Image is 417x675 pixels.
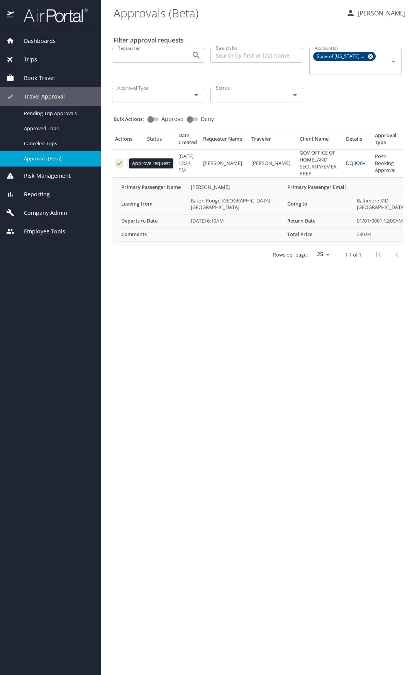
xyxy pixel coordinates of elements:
th: Traveler [248,132,297,149]
th: Departure Date [118,214,188,228]
button: Open [290,90,300,100]
td: [DATE] 6:10AM [188,214,284,228]
span: Travel Approval [14,92,65,101]
td: [DATE] 12:24 PM [175,150,200,178]
span: Dashboards [14,37,56,45]
span: Employee Tools [14,227,65,236]
input: Search by first or last name [210,48,303,63]
td: [PERSON_NAME] [188,181,284,194]
th: Comments [118,228,188,241]
th: Primary Passenger Name [118,181,188,194]
img: icon-airportal.png [7,8,15,23]
th: Leaving from [118,194,188,214]
span: State of [US_STATE] ([GEOGRAPHIC_DATA]) [314,53,370,61]
p: [PERSON_NAME] [355,9,405,18]
td: GOV OFFICE OF HOMELAND SECURITY/EMER PREP [297,150,343,178]
button: Open [191,90,202,100]
span: Approvals (Beta) [24,155,92,162]
th: Primary Passenger Email [284,181,354,194]
button: [PERSON_NAME] [343,6,409,20]
button: Open [388,56,399,67]
th: Date Created [175,132,200,149]
td: Baton Rouge [GEOGRAPHIC_DATA], [GEOGRAPHIC_DATA] [188,194,284,214]
th: Details [343,132,372,149]
span: Reporting [14,190,50,199]
h1: Approvals (Beta) [114,1,340,25]
span: Risk Management [14,172,71,180]
span: Approve [161,116,183,122]
td: [PERSON_NAME] [200,150,248,178]
th: Client Name [297,132,343,149]
img: airportal-logo.png [15,8,88,23]
h2: Filter approval requests [114,34,184,46]
td: Post-Booking Approval [372,150,402,178]
th: Going to [284,194,354,214]
span: Deny [201,116,214,122]
th: Return Date [284,214,354,228]
p: 1-1 of 1 [345,252,361,257]
th: Actions [112,132,144,149]
div: State of [US_STATE] ([GEOGRAPHIC_DATA]) [313,52,376,61]
td: Pending [144,150,175,178]
span: Pending Trip Approvals [24,110,92,117]
th: Approval Type [372,132,402,149]
td: [PERSON_NAME] [248,150,297,178]
select: rows per page [311,249,332,260]
p: Rows per page: [273,252,308,257]
th: Total Price [284,228,354,241]
span: Trips [14,55,37,64]
th: Requester Name [200,132,248,149]
button: Open [191,50,202,61]
p: Bulk Actions: [114,116,150,122]
a: DQ8Q0V [346,160,366,167]
span: Book Travel [14,74,55,82]
th: Status [144,132,175,149]
span: Approved Trips [24,125,92,132]
span: Company Admin [14,209,67,217]
span: Canceled Trips [24,140,92,147]
button: Deny request [127,159,135,168]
